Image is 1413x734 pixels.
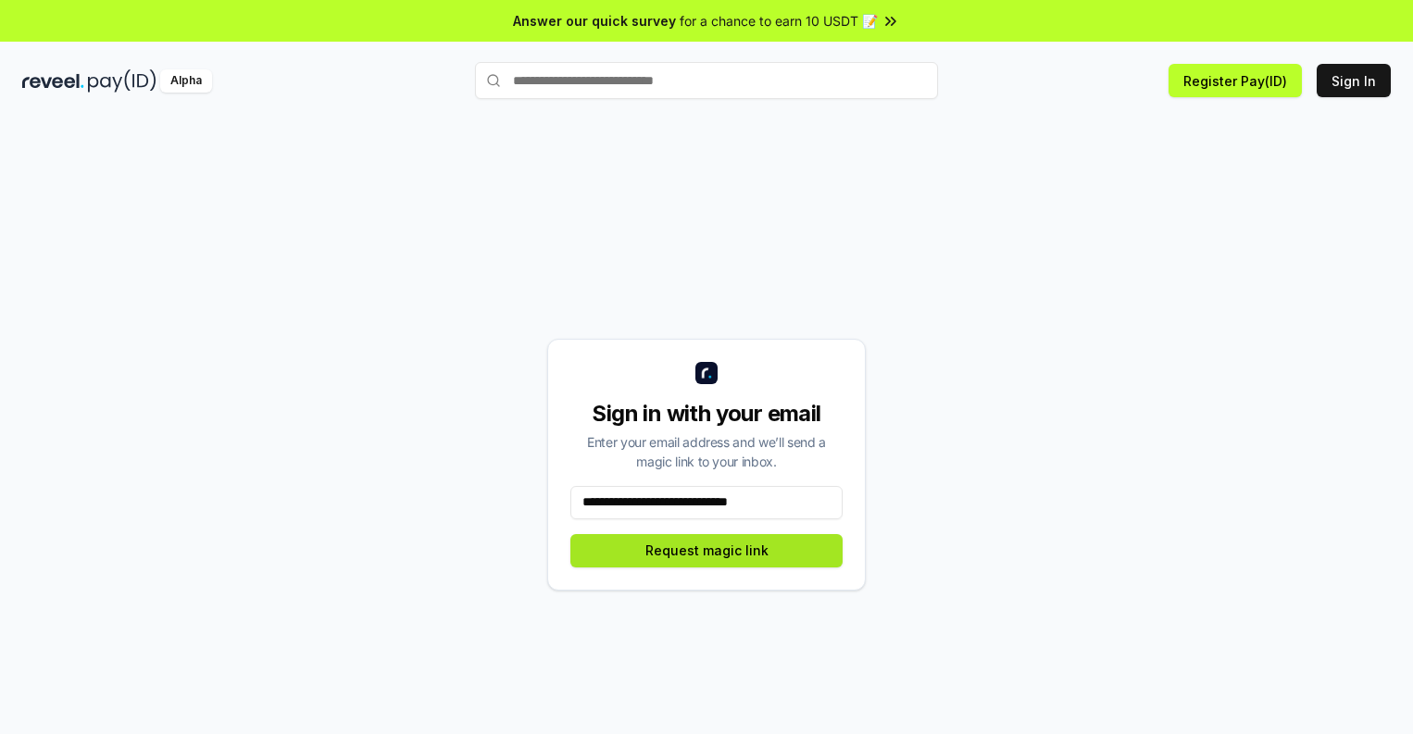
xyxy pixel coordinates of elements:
button: Register Pay(ID) [1169,64,1302,97]
div: Enter your email address and we’ll send a magic link to your inbox. [570,432,843,471]
span: Answer our quick survey [513,11,676,31]
div: Sign in with your email [570,399,843,429]
button: Sign In [1317,64,1391,97]
button: Request magic link [570,534,843,567]
img: logo_small [695,362,718,384]
img: reveel_dark [22,69,84,93]
div: Alpha [160,69,212,93]
span: for a chance to earn 10 USDT 📝 [680,11,878,31]
img: pay_id [88,69,156,93]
